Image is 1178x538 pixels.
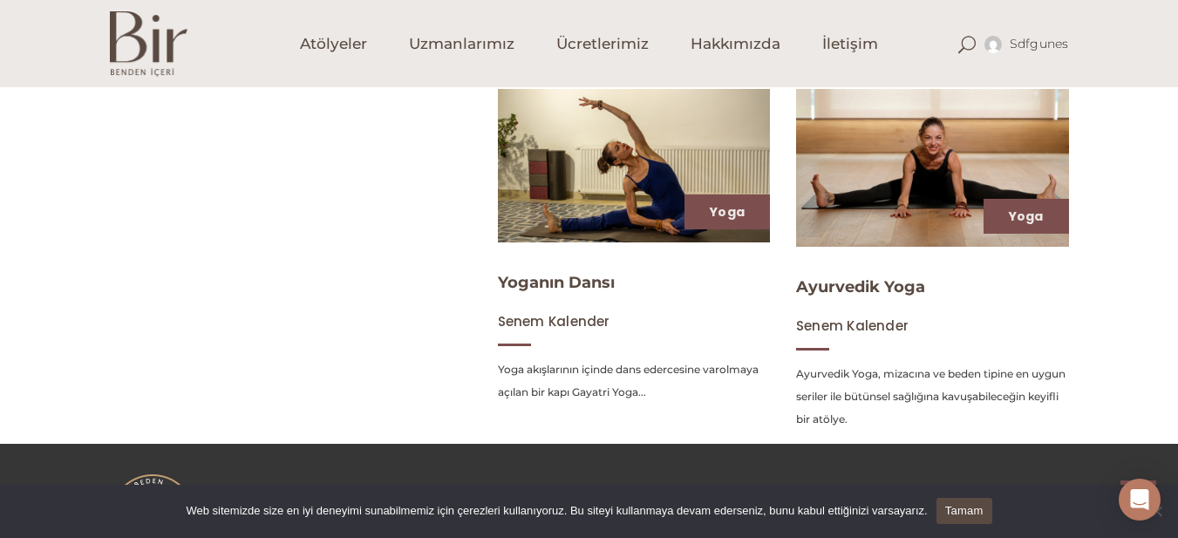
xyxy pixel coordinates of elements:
span: Senem Kalender [498,312,610,330]
span: Web sitemizde size en iyi deneyimi sunabilmemiz için çerezleri kullanıyoruz. Bu siteyi kullanmaya... [186,502,927,520]
p: Ayurvedik Yoga, mizacına ve beden tipine en uygun seriler ile bütünsel sağlığına kavuşabileceğin ... [796,363,1069,431]
div: Open Intercom Messenger [1119,479,1161,521]
a: Yoga [1009,208,1044,225]
a: Senem Kalender [796,317,909,334]
p: Yoga akışlarının içinde dans edercesine varolmaya açılan bir kapı Gayatri Yoga... [498,358,771,404]
a: Yoga [710,203,745,221]
span: sdfgunes [1010,36,1069,51]
span: Uzmanlarımız [409,34,514,54]
a: Senem Kalender [498,313,610,330]
span: Senem Kalender [796,317,909,335]
span: Atölyeler [300,34,367,54]
a: Tamam [936,498,992,524]
span: Hakkımızda [691,34,780,54]
a: Ayurvedik Yoga [796,277,925,296]
span: İletişim [822,34,878,54]
a: Yoganın Dansı [498,273,615,292]
span: Ücretlerimiz [556,34,649,54]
